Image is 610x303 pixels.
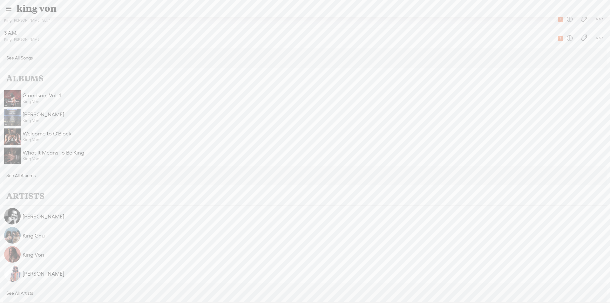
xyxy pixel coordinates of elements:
div: King Von [23,251,44,258]
div: King Von [23,137,39,143]
div: ALBUMS [3,69,607,88]
div: King Gnu [23,232,45,239]
img: ab67616d00004851429d4b3d9261b9ccc24d7d36 [4,128,21,145]
div: What It Means To Be King [23,149,84,156]
div: King [PERSON_NAME], Vol. 1 [4,17,557,24]
img: https%3A%2F%2Fi.scdn.co%2Fimage%2Fab6761610000e5eb09791422702c3fa9780468d4 [4,265,21,282]
div: Grandson, Vol. 1 [23,92,61,99]
img: https%3A%2F%2Fi.scdn.co%2Fimage%2Fab6761610000e5eb5c0b2129a88c7d6ed0704556 [4,246,21,263]
img: ab67616d000048518649220140846c7edf7f1978 [4,109,21,126]
img: ab67616d000048517155e10eafd9c0aa6ff2a707 [4,90,21,107]
div: [PERSON_NAME] [23,213,64,220]
a: See All Artists [3,283,607,303]
div: [PERSON_NAME] [23,111,64,118]
div: King Von [23,118,39,124]
div: King [PERSON_NAME] [4,36,557,43]
a: See All Albums [3,166,607,185]
div: ARTISTS [3,186,607,206]
div: [PERSON_NAME] [23,271,64,277]
div: 3 A.M. [4,30,557,36]
div: King Von [23,156,39,162]
div: Welcome to O'Block [23,130,71,137]
div: King Von [23,99,39,105]
img: ab67616d00004851f190674d6e343416189f2596 [4,148,21,164]
img: https%3A%2F%2Fi.scdn.co%2Fimage%2F809b501cb89a3f6557d5532d983875f4dea1877d [4,208,21,224]
a: See All Songs [3,48,607,68]
img: https%3A%2F%2Fi.scdn.co%2Fimage%2Fab6761610000e5eb420186de6166368e93187b5f [4,227,21,244]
